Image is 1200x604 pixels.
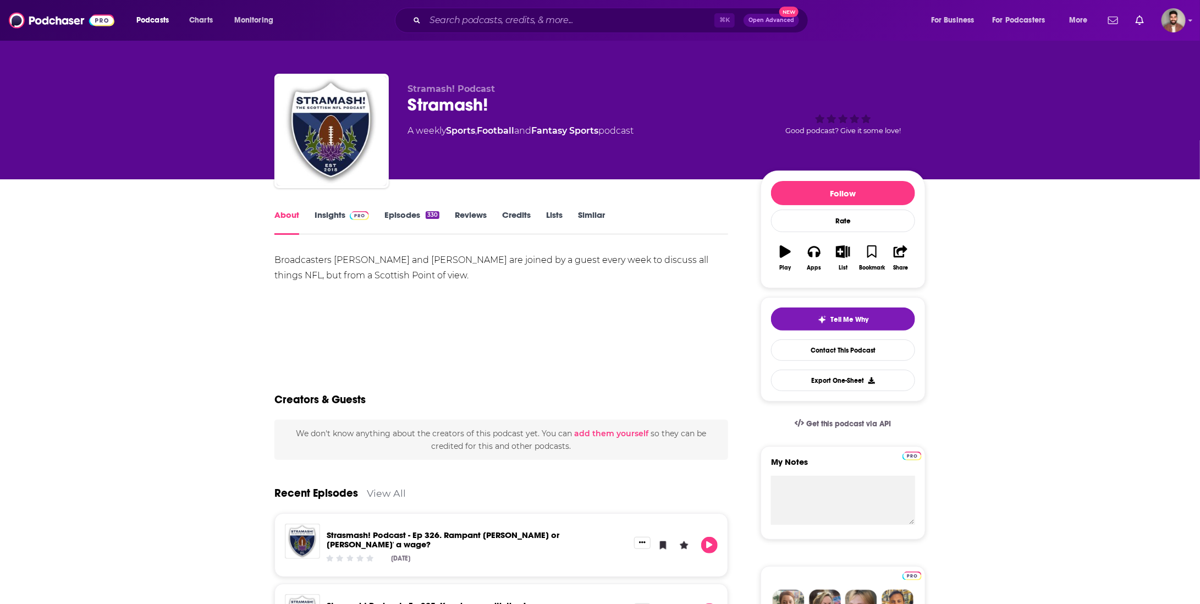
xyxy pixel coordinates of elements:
button: open menu [986,12,1061,29]
a: About [274,210,299,235]
button: Apps [800,238,828,278]
a: Credits [502,210,531,235]
button: Open AdvancedNew [744,14,799,27]
a: Contact This Podcast [771,339,915,361]
a: Pro website [902,570,922,580]
span: Open Advanced [748,18,794,23]
a: Reviews [455,210,487,235]
span: New [779,7,799,17]
div: [DATE] [392,554,411,562]
label: My Notes [771,457,915,476]
div: Good podcast? Give it some love! [761,84,926,152]
img: Podchaser Pro [350,211,369,220]
button: Share [887,238,915,278]
a: Strasmash! Podcast - Ep 326. Rampant Rodgers or Steelin' a wage? [327,530,559,550]
button: Play [771,238,800,278]
img: Podchaser Pro [902,572,922,580]
span: Podcasts [136,13,169,28]
a: Similar [578,210,605,235]
span: ⌘ K [714,13,735,28]
button: Show profile menu [1162,8,1186,32]
button: Bookmark Episode [655,537,671,553]
button: Follow [771,181,915,205]
input: Search podcasts, credits, & more... [425,12,714,29]
button: Play [701,537,718,553]
div: Rate [771,210,915,232]
button: Bookmark [857,238,886,278]
button: open menu [923,12,988,29]
div: List [839,265,847,271]
span: Logged in as calmonaghan [1162,8,1186,32]
div: Share [893,265,908,271]
a: Fantasy Sports [531,125,598,136]
button: Export One-Sheet [771,370,915,391]
h2: Creators & Guests [274,393,366,407]
a: Show notifications dropdown [1104,11,1122,30]
img: Podchaser - Follow, Share and Rate Podcasts [9,10,114,31]
span: Get this podcast via API [806,419,891,429]
span: Good podcast? Give it some love! [785,127,901,135]
button: Leave a Rating [676,537,692,553]
img: Podchaser Pro [902,452,922,460]
button: tell me why sparkleTell Me Why [771,308,915,331]
a: InsightsPodchaser Pro [315,210,369,235]
a: Recent Episodes [274,486,358,500]
button: List [829,238,857,278]
a: Football [477,125,514,136]
div: 330 [426,211,439,219]
img: User Profile [1162,8,1186,32]
div: A weekly podcast [408,124,634,138]
img: Stramash! [277,76,387,186]
img: Strasmash! Podcast - Ep 326. Rampant Rodgers or Steelin' a wage? [285,524,320,559]
img: tell me why sparkle [818,315,827,324]
span: For Business [931,13,975,28]
div: Apps [807,265,822,271]
button: open menu [129,12,183,29]
span: , [475,125,477,136]
span: More [1069,13,1088,28]
a: Lists [546,210,563,235]
span: and [514,125,531,136]
button: open menu [227,12,288,29]
a: Get this podcast via API [786,410,900,437]
a: Show notifications dropdown [1131,11,1148,30]
div: Bookmark [859,265,885,271]
a: Sports [446,125,475,136]
button: add them yourself [574,429,648,438]
a: Episodes330 [384,210,439,235]
a: View All [367,487,406,499]
a: Charts [182,12,219,29]
span: For Podcasters [993,13,1045,28]
span: Charts [189,13,213,28]
div: Broadcasters [PERSON_NAME] and [PERSON_NAME] are joined by a guest every week to discuss all thin... [274,252,728,283]
span: We don't know anything about the creators of this podcast yet . You can so they can be credited f... [296,429,706,451]
a: Pro website [902,450,922,460]
button: Show More Button [634,537,651,549]
div: Play [780,265,791,271]
div: Search podcasts, credits, & more... [405,8,819,33]
span: Monitoring [234,13,273,28]
span: Tell Me Why [831,315,869,324]
span: Stramash! Podcast [408,84,495,94]
button: open menu [1061,12,1102,29]
div: Community Rating: 0 out of 5 [325,554,375,562]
